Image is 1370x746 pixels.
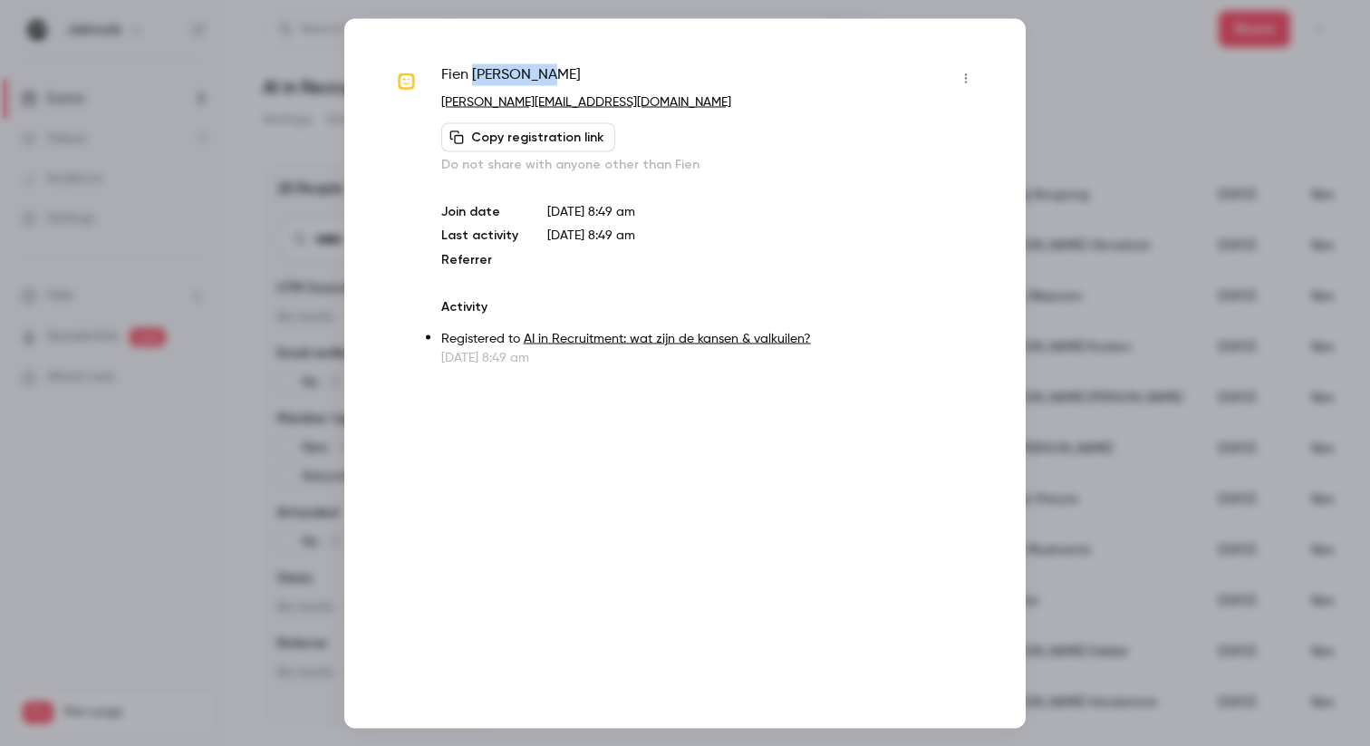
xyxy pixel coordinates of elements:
[547,228,635,241] span: [DATE] 8:49 am
[51,29,89,44] div: v 4.0.25
[441,348,980,366] p: [DATE] 8:49 am
[547,202,980,220] p: [DATE] 8:49 am
[29,29,43,44] img: logo_orange.svg
[441,122,615,151] button: Copy registration link
[200,107,305,119] div: Keywords by Traffic
[524,332,811,344] a: AI in Recruitment: wat zijn de kansen & valkuilen?
[49,105,63,120] img: tab_domain_overview_orange.svg
[441,202,518,220] p: Join date
[441,329,980,348] p: Registered to
[441,63,581,92] span: Fien [PERSON_NAME]
[390,65,423,99] img: telenet.be
[29,47,43,62] img: website_grey.svg
[47,47,199,62] div: Domain: [DOMAIN_NAME]
[69,107,162,119] div: Domain Overview
[441,155,980,173] p: Do not share with anyone other than Fien
[441,226,518,245] p: Last activity
[441,95,731,108] a: [PERSON_NAME][EMAIL_ADDRESS][DOMAIN_NAME]
[180,105,195,120] img: tab_keywords_by_traffic_grey.svg
[441,250,518,268] p: Referrer
[441,297,980,315] p: Activity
